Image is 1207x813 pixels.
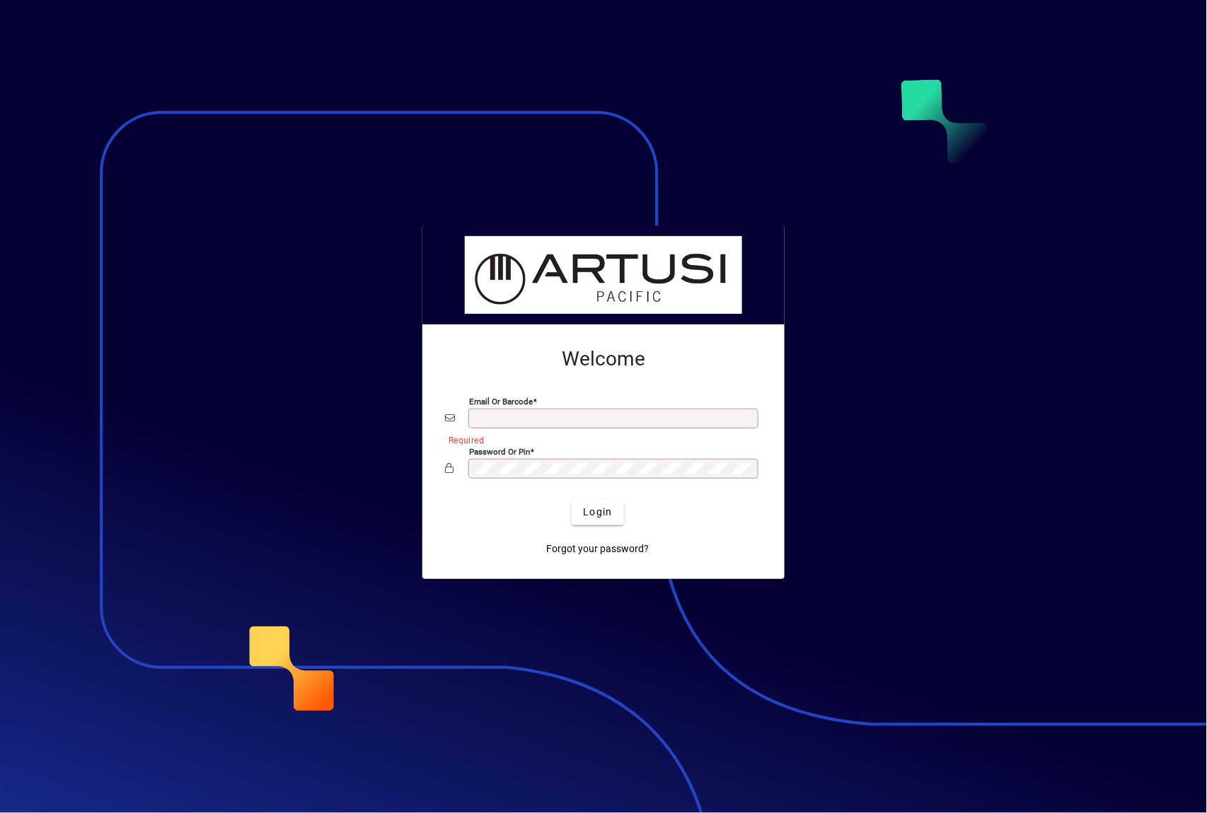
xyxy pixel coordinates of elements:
[469,396,533,406] mat-label: Email or Barcode
[583,505,612,520] span: Login
[547,542,649,556] span: Forgot your password?
[541,537,655,562] a: Forgot your password?
[445,347,762,371] h2: Welcome
[469,446,530,456] mat-label: Password or Pin
[572,500,623,525] button: Login
[449,432,751,447] mat-error: Required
